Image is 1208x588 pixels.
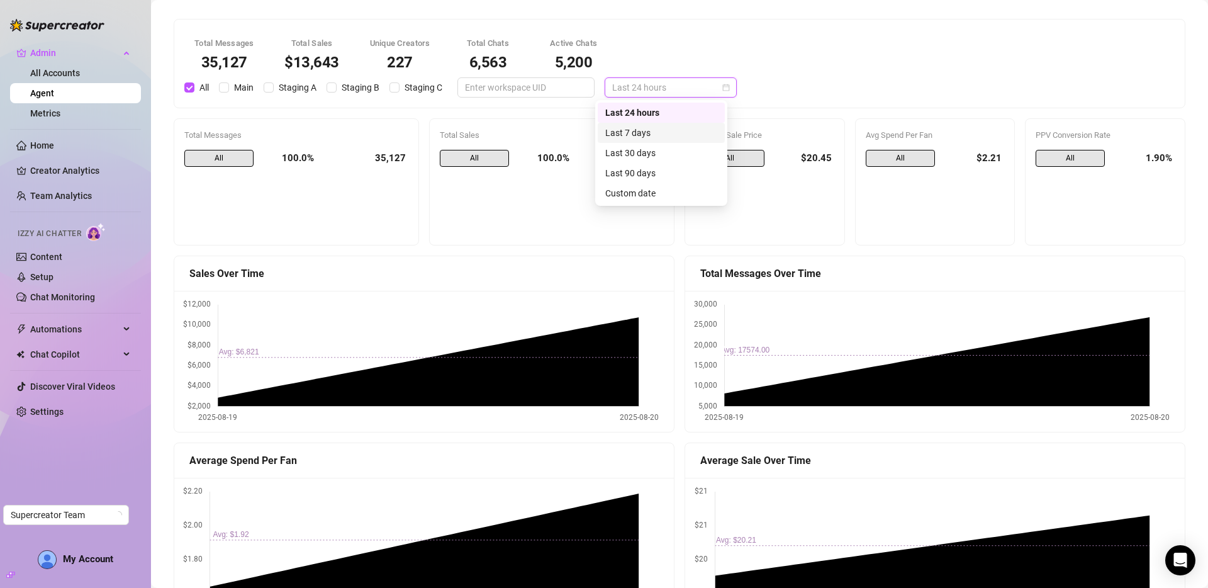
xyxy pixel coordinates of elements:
[30,43,120,63] span: Admin
[16,350,25,359] img: Chat Copilot
[1165,545,1195,575] div: Open Intercom Messenger
[30,88,54,98] a: Agent
[605,166,717,180] div: Last 90 days
[370,37,430,50] div: Unique Creators
[284,55,340,70] div: $13,643
[605,146,717,160] div: Last 30 days
[189,453,659,468] div: Average Spend Per Fan
[866,150,935,167] span: All
[370,55,430,70] div: 227
[194,81,214,94] span: All
[184,150,254,167] span: All
[30,382,115,392] a: Discover Viral Videos
[337,81,384,94] span: Staging B
[30,68,80,78] a: All Accounts
[546,55,601,70] div: 5,200
[605,106,717,120] div: Last 24 hours
[63,553,113,565] span: My Account
[30,407,64,417] a: Settings
[546,37,601,50] div: Active Chats
[440,129,664,142] div: Total Sales
[11,506,121,524] span: Supercreator Team
[1115,150,1175,167] div: 1.90%
[30,108,60,118] a: Metrics
[16,324,26,334] span: thunderbolt
[194,37,254,50] div: Total Messages
[722,84,730,91] span: calendar
[264,150,314,167] div: 100.0%
[30,191,92,201] a: Team Analytics
[700,453,1170,468] div: Average Sale Over Time
[465,81,577,94] input: Enter workspace UID
[30,252,62,262] a: Content
[775,150,834,167] div: $20.45
[284,37,340,50] div: Total Sales
[945,150,1005,167] div: $2.21
[866,129,1005,142] div: Avg Spend Per Fan
[612,78,729,97] span: Last 24 hours
[194,55,254,70] div: 35,127
[598,183,725,203] div: Custom date
[440,150,509,167] span: All
[38,551,56,568] img: AD_cMMTxCeTpmN1d5MnKJ1j-_uXZCpTKapSSqNGg4PyXtR_tCW7gZXTNmFz2tpVv9LSyNV7ff1CaS4f4q0HLYKULQOwoM5GQR...
[700,266,1170,281] div: Total Messages Over Time
[86,223,106,241] img: AI Chatter
[598,143,725,163] div: Last 30 days
[1036,129,1175,142] div: PPV Conversion Rate
[1036,150,1105,167] span: All
[16,48,26,58] span: crown
[229,81,259,94] span: Main
[605,186,717,200] div: Custom date
[461,55,516,70] div: 6,563
[189,266,659,281] div: Sales Over Time
[695,129,834,142] div: Average Sale Price
[30,344,120,365] span: Chat Copilot
[605,126,717,140] div: Last 7 days
[115,511,122,519] span: loading
[461,37,516,50] div: Total Chats
[30,140,54,150] a: Home
[695,150,764,167] span: All
[274,81,322,94] span: Staging A
[400,81,447,94] span: Staging C
[598,123,725,143] div: Last 7 days
[30,272,53,282] a: Setup
[519,150,569,167] div: 100.0%
[324,150,408,167] div: 35,127
[18,228,81,240] span: Izzy AI Chatter
[10,19,104,31] img: logo-BBDzfeDw.svg
[30,161,131,181] a: Creator Analytics
[598,103,725,123] div: Last 24 hours
[30,319,120,339] span: Automations
[6,570,15,579] span: build
[30,292,95,302] a: Chat Monitoring
[598,163,725,183] div: Last 90 days
[579,150,664,167] div: $13,642.59
[184,129,408,142] div: Total Messages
